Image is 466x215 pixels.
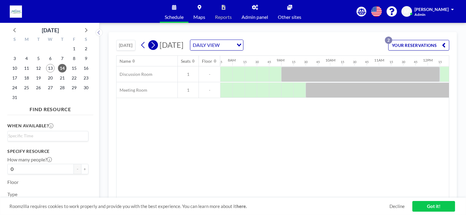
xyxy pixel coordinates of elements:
[7,191,17,197] label: Type
[353,60,357,64] div: 30
[160,40,184,49] span: [DATE]
[46,54,55,63] span: Wednesday, August 6, 2025
[388,40,449,51] button: YOUR RESERVATIONS2
[70,83,78,92] span: Friday, August 29, 2025
[42,26,59,34] div: [DATE]
[82,54,90,63] span: Saturday, August 9, 2025
[178,87,199,93] span: 1
[46,74,55,82] span: Wednesday, August 20, 2025
[438,60,442,64] div: 15
[236,203,247,209] a: here.
[292,60,296,64] div: 15
[374,58,384,62] div: 11AM
[219,60,222,64] div: 45
[116,40,135,51] button: [DATE]
[304,60,308,64] div: 30
[34,83,43,92] span: Tuesday, August 26, 2025
[414,7,449,12] span: [PERSON_NAME]
[46,64,55,72] span: Wednesday, August 13, 2025
[193,15,205,19] span: Maps
[242,15,268,19] span: Admin panel
[21,36,33,44] div: M
[116,72,152,77] span: Discussion Room
[385,37,392,44] p: 2
[58,54,66,63] span: Thursday, August 7, 2025
[341,60,344,64] div: 15
[325,58,335,62] div: 10AM
[70,64,78,72] span: Friday, August 15, 2025
[70,54,78,63] span: Friday, August 8, 2025
[389,203,405,209] a: Decline
[116,87,147,93] span: Meeting Room
[178,72,199,77] span: 1
[412,201,455,212] a: Got it!
[56,36,68,44] div: T
[423,58,433,62] div: 12PM
[22,54,31,63] span: Monday, August 4, 2025
[199,87,220,93] span: -
[34,74,43,82] span: Tuesday, August 19, 2025
[8,132,85,139] input: Search for option
[82,83,90,92] span: Saturday, August 30, 2025
[10,93,19,102] span: Sunday, August 31, 2025
[202,58,212,64] div: Floor
[402,60,405,64] div: 30
[22,64,31,72] span: Monday, August 11, 2025
[199,72,220,77] span: -
[10,83,19,92] span: Sunday, August 24, 2025
[192,41,221,49] span: DAILY VIEW
[34,54,43,63] span: Tuesday, August 5, 2025
[316,60,320,64] div: 45
[81,164,88,174] button: +
[215,15,232,19] span: Reports
[267,60,271,64] div: 45
[365,60,369,64] div: 45
[70,74,78,82] span: Friday, August 22, 2025
[9,203,389,209] span: Roomzilla requires cookies to work properly and provide you with the best experience. You can lea...
[45,36,56,44] div: W
[58,83,66,92] span: Thursday, August 28, 2025
[68,36,80,44] div: F
[243,60,247,64] div: 15
[414,60,418,64] div: 45
[10,5,22,18] img: organization-logo
[10,64,19,72] span: Sunday, August 10, 2025
[74,164,81,174] button: -
[58,64,66,72] span: Thursday, August 14, 2025
[8,131,88,140] div: Search for option
[414,12,425,17] span: Admin
[221,41,233,49] input: Search for option
[82,74,90,82] span: Saturday, August 23, 2025
[9,36,21,44] div: S
[120,58,131,64] div: Name
[22,74,31,82] span: Monday, August 18, 2025
[7,104,93,112] h4: FIND RESOURCE
[255,60,259,64] div: 30
[181,58,191,64] div: Seats
[58,74,66,82] span: Thursday, August 21, 2025
[7,179,19,185] label: Floor
[389,60,393,64] div: 15
[33,36,45,44] div: T
[165,15,184,19] span: Schedule
[404,9,410,14] span: AP
[190,40,243,50] div: Search for option
[277,58,285,62] div: 9AM
[7,157,52,163] label: How many people?
[46,83,55,92] span: Wednesday, August 27, 2025
[34,64,43,72] span: Tuesday, August 12, 2025
[82,44,90,53] span: Saturday, August 2, 2025
[10,54,19,63] span: Sunday, August 3, 2025
[278,15,301,19] span: Other sites
[22,83,31,92] span: Monday, August 25, 2025
[228,58,236,62] div: 8AM
[70,44,78,53] span: Friday, August 1, 2025
[82,64,90,72] span: Saturday, August 16, 2025
[80,36,92,44] div: S
[7,149,88,154] h3: Specify resource
[10,74,19,82] span: Sunday, August 17, 2025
